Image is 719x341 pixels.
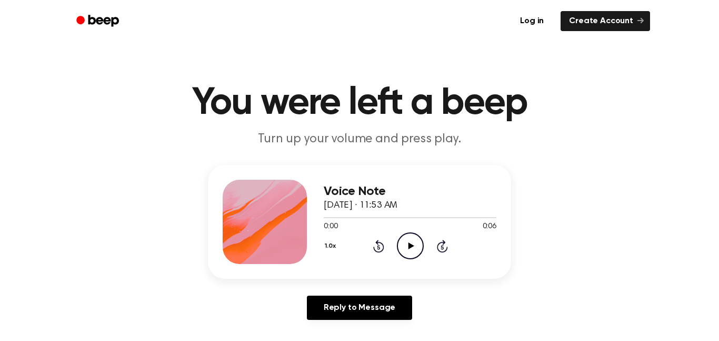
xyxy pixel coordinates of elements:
[483,221,496,232] span: 0:06
[157,131,562,148] p: Turn up your volume and press play.
[561,11,650,31] a: Create Account
[69,11,128,32] a: Beep
[324,221,337,232] span: 0:00
[90,84,629,122] h1: You were left a beep
[510,9,554,33] a: Log in
[324,201,397,210] span: [DATE] · 11:53 AM
[324,237,339,255] button: 1.0x
[324,184,496,199] h3: Voice Note
[307,296,412,320] a: Reply to Message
